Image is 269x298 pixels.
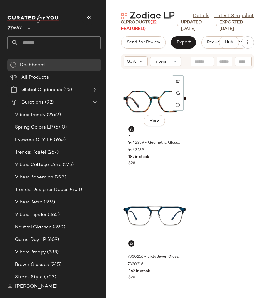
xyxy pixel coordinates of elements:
[69,186,82,193] span: (401)
[181,19,213,32] p: updated [DATE]
[42,199,55,206] span: (397)
[128,254,181,260] span: 7830216 - SixtySeven Glasses - Dark Blue - Mixed
[15,199,42,206] span: Vibes: Retro
[128,262,143,267] span: 7830216
[21,99,44,106] span: Curations
[21,74,49,81] span: All Products
[225,40,233,45] span: Hub
[15,274,43,281] span: Street Style
[121,19,174,32] div: Products
[15,283,58,291] span: [PERSON_NAME]
[53,124,67,131] span: (640)
[61,161,74,169] span: (275)
[43,274,56,281] span: (503)
[46,211,60,218] span: (365)
[15,211,46,218] span: Vibes: Hipster
[15,249,46,256] span: Vibes: Preppy
[53,174,66,181] span: (293)
[10,62,16,68] img: svg%3e
[207,40,243,45] span: Request changes
[171,36,196,49] button: Export
[121,20,126,25] span: 81
[21,86,62,94] span: Global Clipboards
[219,36,239,49] button: Hub
[176,91,180,95] img: svg%3e
[176,79,180,83] img: svg%3e
[7,21,22,32] span: Zenni
[15,224,51,231] span: Neutral Glasses
[201,36,248,49] button: Request changes
[51,224,65,231] span: (390)
[128,140,181,146] span: 4442239 - Geometric Glasses - Brown/Blue - Acetate
[7,14,61,23] img: cfy_white_logo.C9jOOHJF.svg
[15,174,53,181] span: Vibes: Bohemian
[128,154,149,160] span: 187 in stock
[15,111,46,119] span: Vibes: Trendy
[127,58,136,65] span: Sort
[20,61,45,69] span: Dashboard
[15,161,61,169] span: Vibes: Cottage Core
[46,236,59,243] span: (669)
[15,261,49,268] span: Brown Glasses
[46,249,59,256] span: (338)
[130,127,133,131] img: svg%3e
[154,58,166,65] span: Filters
[214,12,254,20] a: Latest Snapshot
[144,115,165,126] button: View
[121,13,127,19] img: svg%3e
[128,275,135,281] span: $26
[15,136,52,144] span: Eyewear CFY LP
[128,269,150,274] span: 462 in stock
[62,86,72,94] span: (25)
[149,118,160,123] span: View
[128,148,144,153] span: 4442239
[121,36,166,49] button: Send for Review
[177,22,179,29] span: •
[215,22,217,29] span: •
[46,111,61,119] span: (2462)
[193,12,209,20] a: Details
[49,261,62,268] span: (245)
[121,10,175,22] div: Zodiac LP
[128,247,181,253] span: -
[52,136,66,144] span: (966)
[219,19,254,32] p: Exported [DATE]
[126,40,160,45] span: Send for Review
[15,236,46,243] span: Game Day LP
[176,40,191,45] span: Export
[128,133,181,139] span: -
[130,242,133,245] img: svg%3e
[7,284,12,289] img: svg%3e
[15,149,46,156] span: Trends: Pastel
[15,186,69,193] span: Trends: Designer Dupes
[123,187,186,245] img: 7830216-eyeglasses-front-view.jpg
[15,124,53,131] span: Spring Colors LP
[128,161,135,166] span: $28
[46,149,59,156] span: (267)
[44,99,54,106] span: (92)
[123,73,186,131] img: 4442239-eyeglasses-front-view.jpg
